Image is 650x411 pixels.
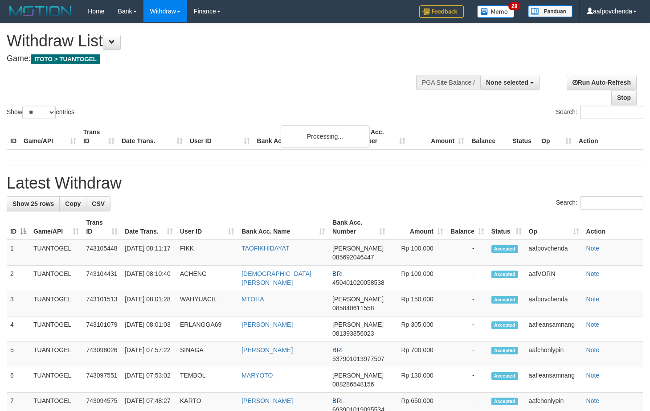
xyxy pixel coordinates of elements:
[7,291,30,316] td: 3
[241,397,293,404] a: [PERSON_NAME]
[389,240,447,266] td: Rp 100,000
[389,367,447,393] td: Rp 130,000
[491,347,518,354] span: Accepted
[528,5,572,17] img: panduan.png
[118,124,186,149] th: Date Trans.
[121,214,176,240] th: Date Trans.: activate to sort column ascending
[30,367,82,393] td: TUANTOGEL
[7,240,30,266] td: 1
[488,214,525,240] th: Status: activate to sort column ascending
[538,124,575,149] th: Op
[480,75,540,90] button: None selected
[7,342,30,367] td: 5
[86,196,110,211] a: CSV
[7,106,74,119] label: Show entries
[82,214,121,240] th: Trans ID: activate to sort column ascending
[580,106,643,119] input: Search:
[121,316,176,342] td: [DATE] 08:01:03
[82,240,121,266] td: 743105448
[567,75,637,90] a: Run Auto-Refresh
[22,106,56,119] select: Showentries
[241,296,264,303] a: MTOHA
[176,316,238,342] td: ERLANGGA69
[332,270,343,277] span: BRI
[31,54,100,64] span: ITOTO > TUANTOGEL
[82,291,121,316] td: 743101513
[7,4,74,18] img: MOTION_logo.png
[241,245,289,252] a: TAOFIKHIDAYAT
[7,266,30,291] td: 2
[332,296,384,303] span: [PERSON_NAME]
[586,245,600,252] a: Note
[611,90,637,105] a: Stop
[389,291,447,316] td: Rp 150,000
[176,342,238,367] td: SINAGA
[525,240,583,266] td: aafpovchenda
[7,214,30,240] th: ID: activate to sort column descending
[586,372,600,379] a: Note
[575,124,643,149] th: Action
[92,200,105,207] span: CSV
[447,316,488,342] td: -
[332,279,384,286] span: Copy 450401020058538 to clipboard
[7,316,30,342] td: 4
[332,304,374,312] span: Copy 085840611558 to clipboard
[20,124,80,149] th: Game/API
[556,106,643,119] label: Search:
[121,342,176,367] td: [DATE] 07:57:22
[491,372,518,380] span: Accepted
[176,214,238,240] th: User ID: activate to sort column ascending
[30,214,82,240] th: Game/API: activate to sort column ascending
[121,240,176,266] td: [DATE] 08:11:17
[508,2,520,10] span: 28
[447,266,488,291] td: -
[332,355,384,362] span: Copy 537901013977507 to clipboard
[121,266,176,291] td: [DATE] 08:10:40
[7,54,425,63] h4: Game:
[509,124,538,149] th: Status
[332,346,343,353] span: BRI
[332,330,374,337] span: Copy 081393856023 to clipboard
[332,397,343,404] span: BRI
[583,214,643,240] th: Action
[82,367,121,393] td: 743097551
[30,291,82,316] td: TUANTOGEL
[586,321,600,328] a: Note
[30,240,82,266] td: TUANTOGEL
[7,367,30,393] td: 6
[332,372,384,379] span: [PERSON_NAME]
[332,245,384,252] span: [PERSON_NAME]
[7,196,60,211] a: Show 25 rows
[389,266,447,291] td: Rp 100,000
[241,270,311,286] a: [DEMOGRAPHIC_DATA][PERSON_NAME]
[419,5,464,18] img: Feedback.jpg
[121,367,176,393] td: [DATE] 07:53:02
[281,125,370,148] div: Processing...
[447,214,488,240] th: Balance: activate to sort column ascending
[332,321,384,328] span: [PERSON_NAME]
[176,367,238,393] td: TEMBOL
[59,196,86,211] a: Copy
[65,200,81,207] span: Copy
[447,367,488,393] td: -
[121,291,176,316] td: [DATE] 08:01:28
[389,342,447,367] td: Rp 700,000
[525,342,583,367] td: aafchonlypin
[525,266,583,291] td: aafVORN
[556,196,643,210] label: Search:
[586,346,600,353] a: Note
[241,372,273,379] a: MARYOTO
[491,296,518,304] span: Accepted
[30,316,82,342] td: TUANTOGEL
[491,321,518,329] span: Accepted
[253,124,351,149] th: Bank Acc. Name
[82,342,121,367] td: 743098026
[82,316,121,342] td: 743101079
[491,245,518,253] span: Accepted
[176,266,238,291] td: ACHENG
[580,196,643,210] input: Search:
[586,397,600,404] a: Note
[586,270,600,277] a: Note
[525,214,583,240] th: Op: activate to sort column ascending
[82,266,121,291] td: 743104431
